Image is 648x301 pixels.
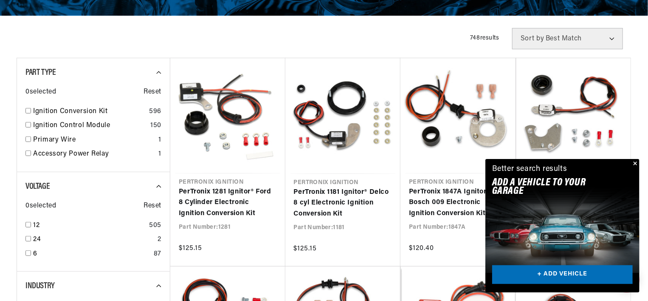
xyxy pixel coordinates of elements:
a: Ignition Conversion Kit [33,106,146,117]
div: 1 [158,135,161,146]
div: 505 [149,220,161,231]
span: Reset [144,87,161,98]
span: 748 results [470,35,499,41]
h2: Add A VEHICLE to your garage [492,179,611,196]
span: 0 selected [25,87,56,98]
a: PerTronix 1847A Ignitor® Bosch 009 Electronic Ignition Conversion Kit [409,187,507,219]
a: 12 [33,220,146,231]
div: 1 [158,149,161,160]
a: Ignition Control Module [33,120,147,131]
a: Accessory Power Relay [33,149,155,160]
a: Primary Wire [33,135,155,146]
div: Better search results [492,163,567,176]
div: 596 [149,106,161,117]
span: Sort by [521,35,544,42]
a: 6 [33,249,150,260]
a: PerTronix 1181 Ignitor® Delco 8 cyl Electronic Ignition Conversion Kit [294,187,392,220]
span: 0 selected [25,201,56,212]
span: Part Type [25,68,56,77]
a: PerTronix 1281 Ignitor® Ford 8 Cylinder Electronic Ignition Conversion Kit [179,187,277,219]
a: + ADD VEHICLE [492,265,633,284]
div: 2 [158,234,161,245]
select: Sort by [512,28,623,49]
div: 150 [150,120,161,131]
div: 87 [154,249,161,260]
span: Voltage [25,182,50,191]
button: Close [629,159,640,169]
a: 24 [33,234,154,245]
span: Industry [25,282,55,290]
span: Reset [144,201,161,212]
